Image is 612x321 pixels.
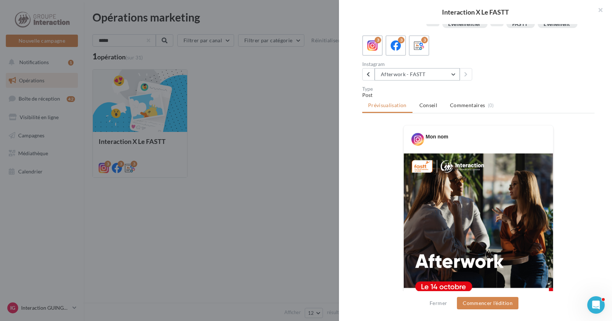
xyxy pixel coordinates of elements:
div: 3 [375,37,381,43]
span: (0) [488,102,494,108]
div: Evenementiel [448,21,480,27]
span: Conseil [419,102,437,108]
div: Post [362,91,595,99]
button: Afterwork - FASTT [375,68,460,81]
div: Mon nom [426,133,448,140]
span: Commentaires [450,102,485,109]
div: 3 [421,37,428,43]
div: 3 [398,37,404,43]
div: Événement [544,21,570,27]
div: Type [362,86,595,91]
iframe: Intercom live chat [587,296,605,314]
div: Interaction X Le FASTT [351,9,600,15]
button: Commencer l'édition [457,297,518,309]
div: FASTT [512,21,528,27]
button: Fermer [427,299,450,308]
div: Instagram [362,62,475,67]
